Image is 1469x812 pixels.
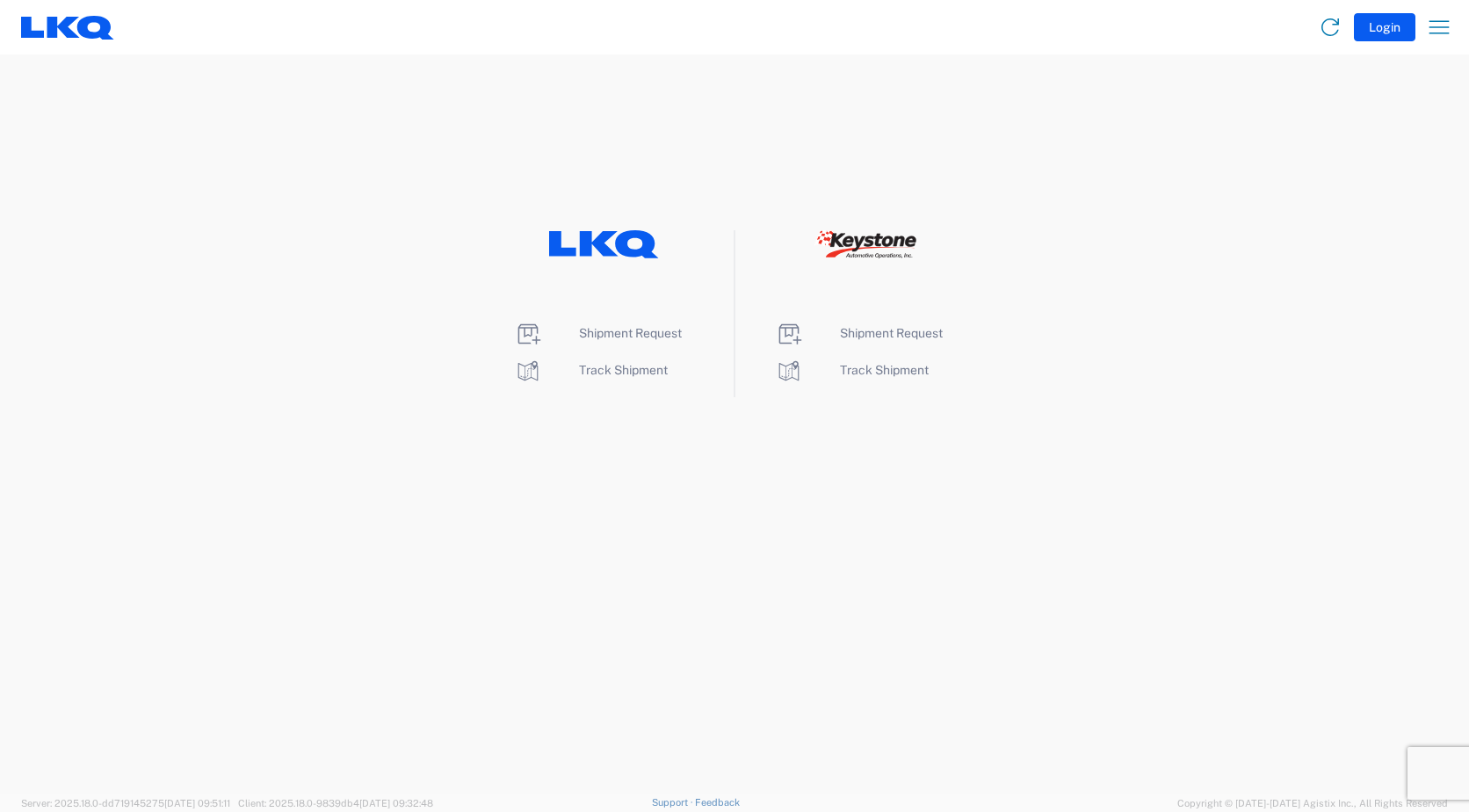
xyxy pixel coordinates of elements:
span: Shipment Request [579,326,682,340]
span: Shipment Request [840,326,943,340]
a: Feedback [695,797,740,808]
a: Support [652,797,696,808]
span: Track Shipment [840,363,929,377]
a: Shipment Request [775,326,943,340]
span: Track Shipment [579,363,668,377]
a: Track Shipment [775,363,929,377]
span: Server: 2025.18.0-dd719145275 [21,798,230,808]
span: [DATE] 09:32:48 [359,798,433,808]
a: Shipment Request [514,326,682,340]
button: Login [1354,13,1415,41]
span: [DATE] 09:51:11 [164,798,230,808]
span: Copyright © [DATE]-[DATE] Agistix Inc., All Rights Reserved [1177,795,1448,811]
a: Track Shipment [514,363,668,377]
span: Client: 2025.18.0-9839db4 [238,798,433,808]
